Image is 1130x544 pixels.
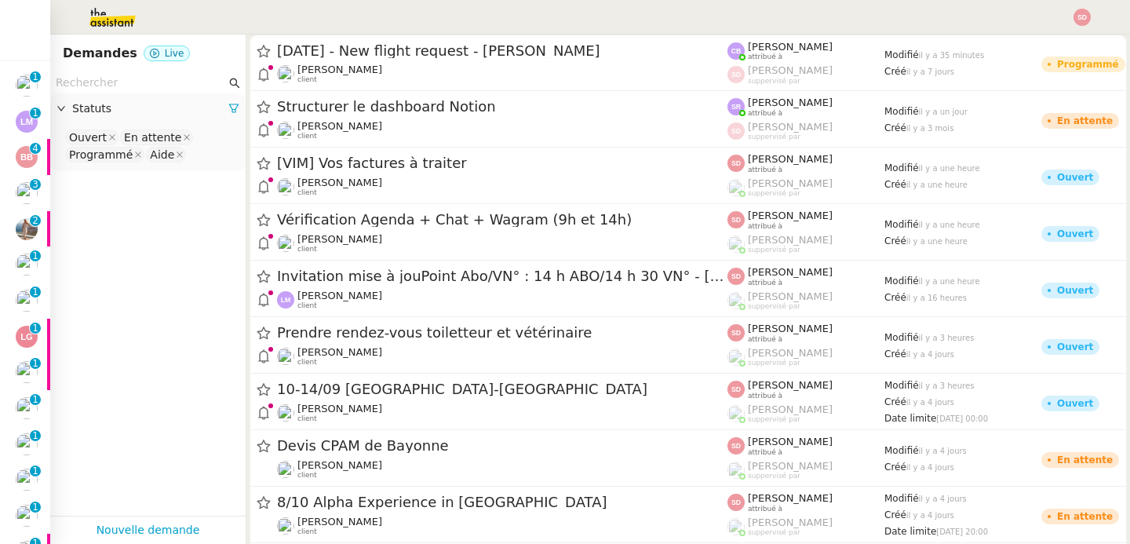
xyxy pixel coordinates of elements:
[727,437,745,455] img: svg
[32,466,38,480] p: 1
[277,348,294,365] img: users%2FlTfsyV2F6qPWZMLkCFFmx0QkZeu2%2Favatar%2FChatGPT%20Image%201%20aou%CC%82t%202025%2C%2011_0...
[919,334,975,342] span: il y a 3 heures
[919,108,968,116] span: il y a un jour
[16,361,38,383] img: users%2FYpHCMxs0fyev2wOt2XOQMyMzL3F3%2Favatar%2Fb1d7cab4-399e-487a-a9b0-3b1e57580435
[277,461,294,478] img: users%2FUQAb0KOQcGeNVnssJf9NPUNij7Q2%2Favatar%2F2b208627-fdf6-43a8-9947-4b7c303c77f2
[16,182,38,204] img: users%2FNsDxpgzytqOlIY2WSYlFcHtx26m1%2Favatar%2F8901.jpg
[277,44,727,58] span: [DATE] - New flight request - [PERSON_NAME]
[16,326,38,348] img: svg
[919,164,980,173] span: il y a une heure
[1057,455,1113,465] div: En attente
[748,505,782,513] span: attribué à
[919,447,967,455] span: il y a 4 jours
[277,517,294,535] img: users%2FYpHCMxs0fyev2wOt2XOQMyMzL3F3%2Favatar%2Fb1d7cab4-399e-487a-a9b0-3b1e57580435
[32,430,38,444] p: 1
[30,502,41,513] nz-badge-sup: 1
[906,294,967,302] span: il y a 16 heures
[748,492,833,504] span: [PERSON_NAME]
[884,380,919,391] span: Modifié
[727,177,884,198] app-user-label: suppervisé par
[727,64,884,85] app-user-label: suppervisé par
[32,287,38,301] p: 1
[277,178,294,195] img: users%2F9GXHdUEgf7ZlSXdwo7B3iBDT3M02%2Favatar%2Fimages.jpeg
[32,143,38,157] p: 4
[884,526,936,537] span: Date limite
[65,130,118,145] nz-select-item: Ouvert
[16,397,38,419] img: users%2FlTfsyV2F6qPWZMLkCFFmx0QkZeu2%2Favatar%2FChatGPT%20Image%201%20aou%CC%82t%202025%2C%2011_0...
[56,74,226,92] input: Rechercher
[30,287,41,298] nz-badge-sup: 1
[748,517,833,528] span: [PERSON_NAME]
[30,71,41,82] nz-badge-sup: 1
[297,358,317,367] span: client
[1057,512,1113,521] div: En attente
[72,100,228,118] span: Statuts
[297,233,382,245] span: [PERSON_NAME]
[277,120,727,141] app-user-detailed-label: client
[906,237,968,246] span: il y a une heure
[748,77,800,86] span: suppervisé par
[30,323,41,334] nz-badge-sup: 1
[884,349,906,360] span: Créé
[884,332,919,343] span: Modifié
[146,147,186,162] nz-select-item: Aide
[884,276,919,287] span: Modifié
[277,233,727,254] app-user-detailed-label: client
[32,502,38,516] p: 1
[727,323,884,343] app-user-label: attribué à
[277,269,727,283] span: Invitation mise à jouPoint Abo/VN° : 14 h ABO/14 h 30 VN° - [DATE] 2pm - 3pm (UTC+2) ([PERSON_NAME])
[748,234,833,246] span: [PERSON_NAME]
[727,494,745,511] img: svg
[884,396,906,407] span: Créé
[150,148,174,162] div: Aide
[727,234,884,254] app-user-label: suppervisé par
[30,430,41,441] nz-badge-sup: 1
[727,460,884,480] app-user-label: suppervisé par
[1073,9,1091,26] img: svg
[727,155,745,172] img: svg
[277,382,727,396] span: 10-14/09 [GEOGRAPHIC_DATA]-[GEOGRAPHIC_DATA]
[727,41,884,61] app-user-label: attribué à
[919,221,980,229] span: il y a une heure
[748,436,833,447] span: [PERSON_NAME]
[1057,173,1093,182] div: Ouvert
[727,122,745,140] img: svg
[16,75,38,97] img: users%2FNsDxpgzytqOlIY2WSYlFcHtx26m1%2Favatar%2F8901.jpg
[748,323,833,334] span: [PERSON_NAME]
[727,381,745,398] img: svg
[32,394,38,408] p: 1
[277,459,727,480] app-user-detailed-label: client
[748,246,800,254] span: suppervisé par
[16,254,38,276] img: users%2FlTfsyV2F6qPWZMLkCFFmx0QkZeu2%2Favatar%2FChatGPT%20Image%201%20aou%CC%82t%202025%2C%2011_0...
[727,379,884,400] app-user-label: attribué à
[16,218,38,240] img: 9c41a674-290d-4aa4-ad60-dbefefe1e183
[906,463,954,472] span: il y a 4 jours
[727,268,745,285] img: svg
[748,210,833,221] span: [PERSON_NAME]
[16,433,38,455] img: users%2FdHO1iM5N2ObAeWsI96eSgBoqS9g1%2Favatar%2Fdownload.png
[748,335,782,344] span: attribué à
[727,292,745,309] img: users%2FoFdbodQ3TgNoWt9kP3GXAs5oaCq1%2Favatar%2Fprofile-pic.png
[297,414,317,423] span: client
[727,235,745,253] img: users%2FoFdbodQ3TgNoWt9kP3GXAs5oaCq1%2Favatar%2Fprofile-pic.png
[727,349,745,366] img: users%2FoFdbodQ3TgNoWt9kP3GXAs5oaCq1%2Favatar%2Fprofile-pic.png
[297,471,317,480] span: client
[748,97,833,108] span: [PERSON_NAME]
[748,392,782,400] span: attribué à
[884,106,919,117] span: Modifié
[297,403,382,414] span: [PERSON_NAME]
[884,493,919,504] span: Modifié
[277,156,727,170] span: [VIM] Vos factures à traiter
[16,146,38,168] img: svg
[30,108,41,119] nz-badge-sup: 1
[884,292,906,303] span: Créé
[727,266,884,287] app-user-label: attribué à
[1057,399,1093,408] div: Ouvert
[16,111,38,133] img: svg
[120,130,193,145] nz-select-item: En attente
[30,466,41,476] nz-badge-sup: 1
[1057,286,1093,295] div: Ouvert
[748,53,782,61] span: attribué à
[727,462,745,479] img: users%2FoFdbodQ3TgNoWt9kP3GXAs5oaCq1%2Favatar%2Fprofile-pic.png
[748,153,833,165] span: [PERSON_NAME]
